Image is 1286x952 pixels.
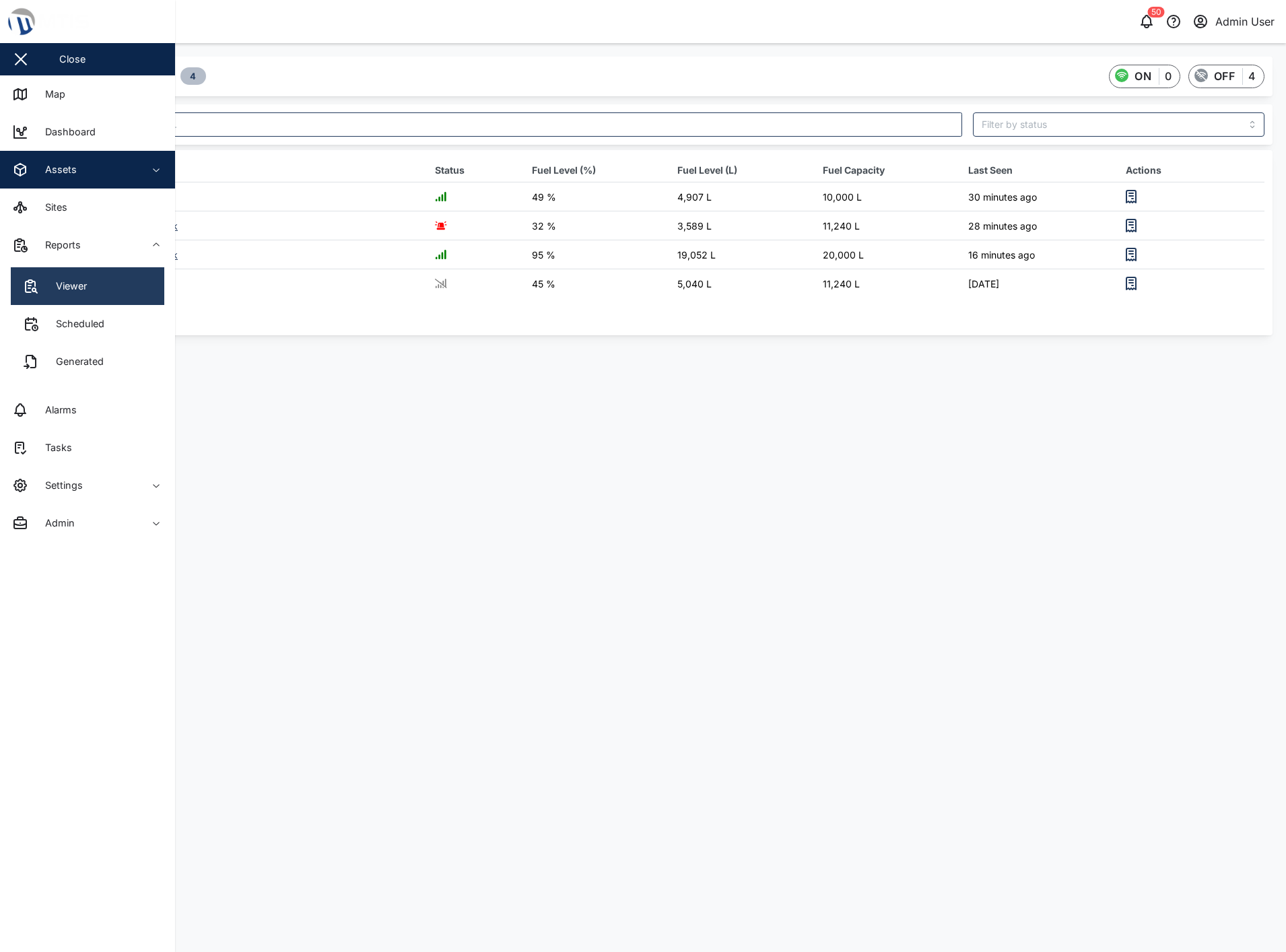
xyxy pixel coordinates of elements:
[677,277,809,292] div: 5,040 L
[35,440,72,455] div: Tasks
[7,7,182,36] img: Main Logo
[59,52,86,67] div: Close
[823,190,955,205] div: 10,000 L
[35,162,77,177] div: Assets
[677,248,809,263] div: 19,052 L
[823,277,955,292] div: 11,240 L
[961,211,1119,240] td: 28 minutes ago
[35,516,75,531] div: Admin
[35,238,81,252] div: Reports
[35,125,96,139] div: Dashboard
[677,219,809,234] div: 3,589 L
[1135,68,1151,85] div: ON
[1119,158,1264,182] th: Actions
[1191,12,1275,31] button: Admin User
[973,112,1265,137] input: Filter by status
[532,190,664,205] div: 49 %
[961,158,1119,182] th: Last Seen
[532,219,664,234] div: 32 %
[35,403,77,417] div: Alarms
[11,305,164,343] a: Scheduled
[35,200,67,215] div: Sites
[1248,68,1256,85] div: 4
[823,248,955,263] div: 20,000 L
[65,158,428,182] th: Asset Name
[1148,7,1165,18] div: 50
[816,158,961,182] th: Fuel Capacity
[46,316,104,331] div: Scheduled
[46,354,104,369] div: Generated
[190,68,196,84] span: 4
[65,112,962,137] input: Search asset here...
[1165,68,1172,85] div: 0
[1215,13,1275,30] div: Admin User
[671,158,816,182] th: Fuel Level (L)
[961,182,1119,211] td: 30 minutes ago
[532,248,664,263] div: 95 %
[677,190,809,205] div: 4,907 L
[35,87,65,102] div: Map
[961,240,1119,269] td: 16 minutes ago
[532,277,664,292] div: 45 %
[46,279,87,294] div: Viewer
[11,267,164,305] a: Viewer
[428,158,525,182] th: Status
[525,158,671,182] th: Fuel Level (%)
[35,478,83,493] div: Settings
[1214,68,1235,85] div: OFF
[961,269,1119,298] td: [DATE]
[11,343,164,380] a: Generated
[823,219,955,234] div: 11,240 L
